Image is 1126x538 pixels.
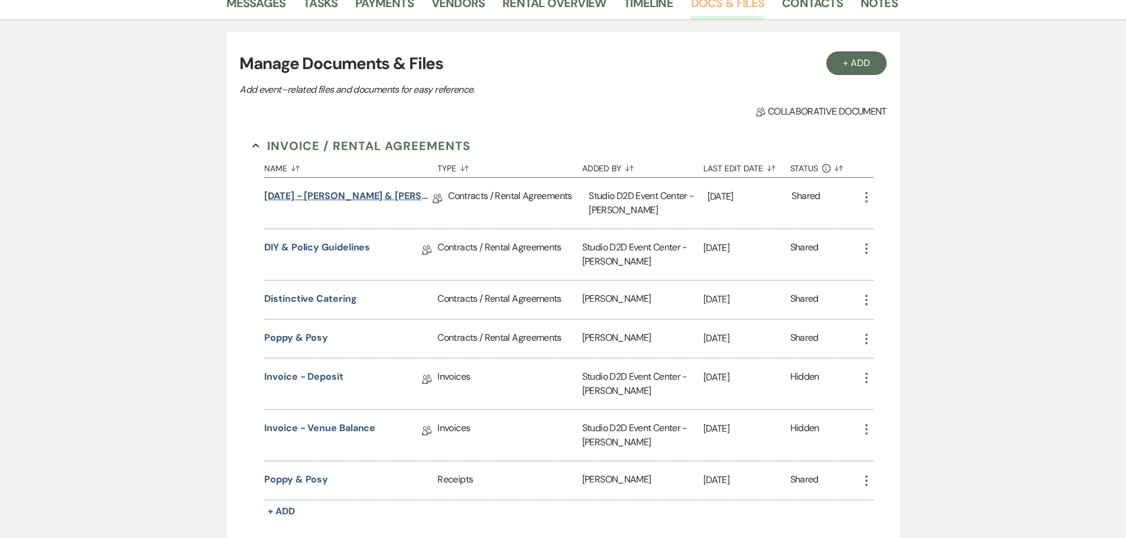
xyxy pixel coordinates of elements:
div: Shared [790,292,819,308]
div: Receipts [437,461,582,500]
p: [DATE] [703,240,790,256]
div: [PERSON_NAME] [582,319,703,358]
div: Shared [790,472,819,488]
button: Distinctive Catering [264,292,356,306]
button: Poppy & Posy [264,472,328,487]
a: Invoice - Venue Balance [264,421,375,439]
div: Shared [791,189,820,217]
div: Contracts / Rental Agreements [437,281,582,319]
div: Shared [790,240,819,269]
p: [DATE] [703,331,790,346]
button: Type [437,155,582,177]
button: Poppy & Posy [264,331,328,345]
p: Add event–related files and documents for easy reference. [239,82,653,97]
p: [DATE] [708,189,792,204]
button: + Add [264,503,298,520]
div: Studio D2D Event Center - [PERSON_NAME] [582,358,703,409]
button: Status [790,155,859,177]
div: Contracts / Rental Agreements [437,319,582,358]
p: [DATE] [703,370,790,385]
button: Last Edit Date [703,155,790,177]
p: [DATE] [703,292,790,307]
a: [DATE] - [PERSON_NAME] & [PERSON_NAME] - Wedding Agreement [264,189,433,207]
div: [PERSON_NAME] [582,461,703,500]
a: Invoice - Deposit [264,370,343,388]
div: Shared [790,331,819,347]
div: Contracts / Rental Agreements [437,229,582,280]
a: DIY & Policy Guidelines [264,240,370,259]
div: Studio D2D Event Center - [PERSON_NAME] [589,178,707,229]
p: [DATE] [703,472,790,488]
button: + Add [826,51,887,75]
div: [PERSON_NAME] [582,281,703,319]
button: Added By [582,155,703,177]
span: Collaborative document [756,105,886,119]
div: Studio D2D Event Center - [PERSON_NAME] [582,410,703,461]
h3: Manage Documents & Files [239,51,886,76]
button: Name [264,155,437,177]
p: [DATE] [703,421,790,436]
span: + Add [268,505,295,517]
div: Hidden [790,421,819,449]
div: Studio D2D Event Center - [PERSON_NAME] [582,229,703,280]
button: Invoice / Rental Agreements [252,137,470,155]
div: Invoices [437,410,582,461]
div: Contracts / Rental Agreements [448,178,589,229]
span: Status [790,164,819,172]
div: Hidden [790,370,819,398]
div: Invoices [437,358,582,409]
